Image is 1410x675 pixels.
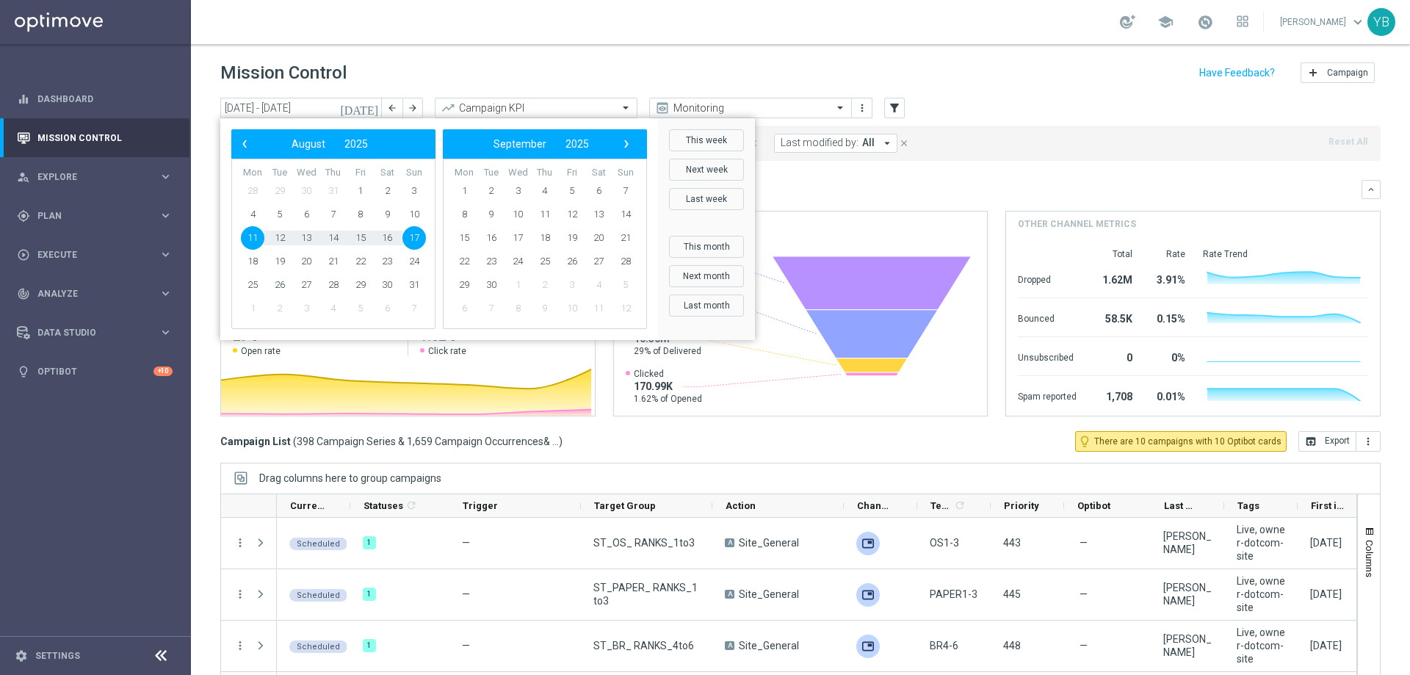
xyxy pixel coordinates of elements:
[441,101,455,115] i: trending_up
[532,167,559,179] th: weekday
[533,273,557,297] span: 2
[16,171,173,183] div: person_search Explore keyboard_arrow_right
[268,203,292,226] span: 5
[1311,500,1346,511] span: First in Range
[452,203,476,226] span: 8
[614,297,637,320] span: 12
[739,588,799,601] span: Site_General
[335,134,377,154] button: 2025
[375,250,399,273] span: 23
[1094,383,1132,407] div: 1,708
[322,226,345,250] span: 14
[1150,383,1185,407] div: 0.01%
[1094,267,1132,290] div: 1.62M
[617,134,636,154] span: ›
[16,288,173,300] div: track_changes Analyze keyboard_arrow_right
[17,287,30,300] i: track_changes
[235,134,424,154] bs-datepicker-navigation-view: ​ ​ ​
[375,203,399,226] span: 9
[556,134,599,154] button: 2025
[289,639,347,653] colored-tag: Scheduled
[493,138,546,150] span: September
[856,635,880,658] img: Adobe SFTP Prod
[363,588,376,601] div: 1
[435,98,637,118] ng-select: Campaign KPI
[268,297,292,320] span: 2
[234,639,247,652] i: more_vert
[1310,536,1342,549] div: 16 Aug 2025, Saturday
[297,591,340,600] span: Scheduled
[1237,500,1259,511] span: Tags
[294,250,318,273] span: 20
[725,590,734,599] span: A
[649,98,852,118] ng-select: Monitoring
[294,179,318,203] span: 30
[587,273,610,297] span: 4
[159,325,173,339] i: keyboard_arrow_right
[16,366,173,378] button: lightbulb Optibot +10
[462,588,470,600] span: —
[159,248,173,261] i: keyboard_arrow_right
[1080,588,1088,601] span: —
[402,226,426,250] span: 17
[560,297,584,320] span: 10
[480,273,503,297] span: 30
[451,167,478,179] th: weekday
[560,226,584,250] span: 19
[1003,537,1021,549] span: 443
[506,297,529,320] span: 8
[267,167,294,179] th: weekday
[322,250,345,273] span: 21
[17,326,159,339] div: Data Studio
[294,203,318,226] span: 6
[259,472,441,484] div: Row Groups
[241,226,264,250] span: 11
[1018,383,1077,407] div: Spam reported
[220,98,382,118] input: Select date range
[593,581,700,607] span: ST_PAPER_ RANKS_1to3
[234,536,247,549] button: more_vert
[1094,306,1132,329] div: 58.5K
[1163,530,1212,556] div: John Bruzzese
[1163,632,1212,659] div: John Bruzzese
[543,436,550,447] span: &
[558,167,585,179] th: weekday
[669,236,744,258] button: This month
[725,538,734,547] span: A
[290,500,325,511] span: Current Status
[480,226,503,250] span: 16
[16,210,173,222] button: gps_fixed Plan keyboard_arrow_right
[1164,500,1199,511] span: Last Modified By
[16,132,173,144] button: Mission Control
[338,98,382,120] button: [DATE]
[506,203,529,226] span: 10
[587,179,610,203] span: 6
[480,250,503,273] span: 23
[1094,248,1132,260] div: Total
[1301,62,1375,83] button: add Campaign
[1237,574,1285,614] span: Live, owner-dotcom-site
[322,179,345,203] span: 31
[594,500,656,511] span: Target Group
[560,273,584,297] span: 3
[289,588,347,602] colored-tag: Scheduled
[402,297,426,320] span: 7
[1350,14,1366,30] span: keyboard_arrow_down
[1150,306,1185,329] div: 0.15%
[1356,431,1381,452] button: more_vert
[37,289,159,298] span: Analyze
[16,93,173,105] button: equalizer Dashboard
[17,209,159,223] div: Plan
[1305,436,1317,447] i: open_in_browser
[533,250,557,273] span: 25
[930,500,952,511] span: Templates
[268,179,292,203] span: 29
[612,167,639,179] th: weekday
[297,435,543,448] span: 398 Campaign Series & 1,659 Campaign Occurrences
[37,212,159,220] span: Plan
[565,138,589,150] span: 2025
[952,497,966,513] span: Calculate column
[857,500,892,511] span: Channel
